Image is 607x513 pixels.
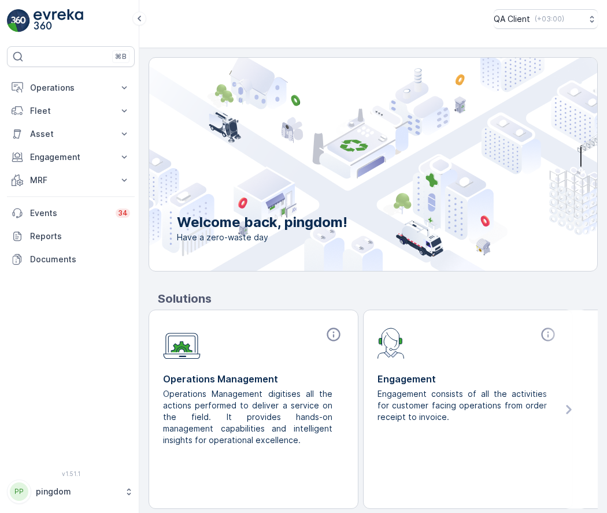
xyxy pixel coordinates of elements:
span: v 1.51.1 [7,470,135,477]
button: Engagement [7,146,135,169]
button: QA Client(+03:00) [494,9,598,29]
p: pingdom [36,486,119,497]
button: PPpingdom [7,479,135,504]
span: Have a zero-waste day [177,232,347,243]
img: module-icon [163,326,201,359]
p: Documents [30,254,130,265]
p: Solutions [158,290,598,307]
p: Reports [30,231,130,242]
button: Fleet [7,99,135,122]
p: Events [30,207,109,219]
img: logo [7,9,30,32]
img: city illustration [97,58,597,271]
p: 34 [118,209,128,218]
a: Reports [7,225,135,248]
p: Fleet [30,105,112,117]
button: MRF [7,169,135,192]
p: ⌘B [115,52,127,61]
img: module-icon [377,326,405,359]
p: ( +03:00 ) [535,14,564,24]
p: Operations Management digitises all the actions performed to deliver a service on the field. It p... [163,388,335,446]
p: Operations [30,82,112,94]
p: Operations Management [163,372,344,386]
p: Asset [30,128,112,140]
a: Events34 [7,202,135,225]
p: Engagement consists of all the activities for customer facing operations from order receipt to in... [377,388,549,423]
img: logo_light-DOdMpM7g.png [34,9,83,32]
p: Engagement [30,151,112,163]
p: QA Client [494,13,530,25]
button: Operations [7,76,135,99]
button: Asset [7,122,135,146]
a: Documents [7,248,135,271]
p: Engagement [377,372,558,386]
p: MRF [30,174,112,186]
div: PP [10,482,28,501]
p: Welcome back, pingdom! [177,213,347,232]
